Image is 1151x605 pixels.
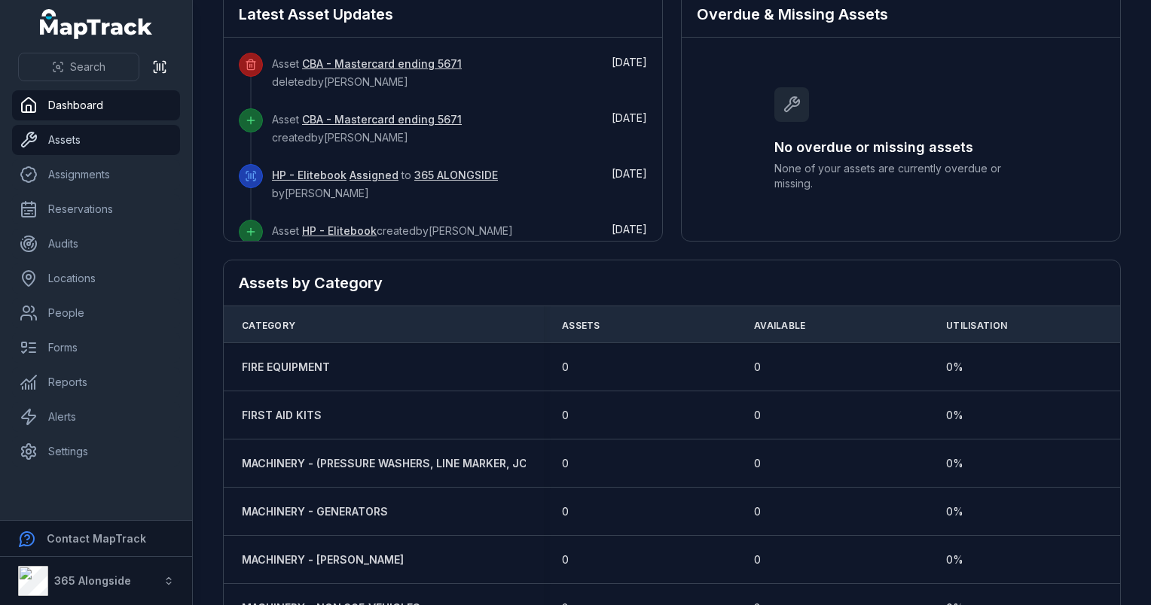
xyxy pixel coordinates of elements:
[754,320,806,332] span: Available
[272,113,462,144] span: Asset created by [PERSON_NAME]
[239,4,647,25] h2: Latest Asset Updates
[12,402,180,432] a: Alerts
[239,272,1105,293] h2: Assets by Category
[612,56,647,68] span: [DATE]
[562,360,569,375] span: 0
[242,408,322,423] a: FIRST AID KITS
[12,194,180,224] a: Reservations
[612,167,647,180] time: 09/09/2025, 12:13:02 pm
[562,320,600,332] span: Assets
[12,333,180,363] a: Forms
[302,112,462,127] a: CBA - Mastercard ending 5671
[70,59,105,74] span: Search
[562,456,569,471] span: 0
[242,504,388,519] a: MACHINERY - GENERATORS
[697,4,1105,25] h2: Overdue & Missing Assets
[242,320,295,332] span: Category
[18,53,139,81] button: Search
[12,263,180,293] a: Locations
[774,137,1027,158] h3: No overdue or missing assets
[272,57,462,88] span: Asset deleted by [PERSON_NAME]
[12,298,180,328] a: People
[12,160,180,190] a: Assignments
[946,552,963,567] span: 0 %
[946,504,963,519] span: 0 %
[414,168,498,183] a: 365 ALONGSIDE
[12,125,180,155] a: Assets
[12,229,180,259] a: Audits
[612,167,647,180] span: [DATE]
[774,161,1027,191] span: None of your assets are currently overdue or missing.
[612,223,647,236] time: 09/09/2025, 12:11:22 pm
[754,456,761,471] span: 0
[612,223,647,236] span: [DATE]
[562,408,569,423] span: 0
[612,111,647,124] span: [DATE]
[302,56,462,71] a: CBA - Mastercard ending 5671
[12,90,180,120] a: Dashboard
[242,552,404,567] a: MACHINERY - [PERSON_NAME]
[946,320,1007,332] span: Utilisation
[12,367,180,397] a: Reports
[272,168,347,183] a: HP - Elitebook
[272,169,498,199] span: to by [PERSON_NAME]
[47,532,146,545] strong: Contact MapTrack
[54,574,131,587] strong: 365 Alongside
[12,436,180,467] a: Settings
[754,552,761,567] span: 0
[946,456,963,471] span: 0 %
[562,552,569,567] span: 0
[754,408,761,423] span: 0
[612,56,647,68] time: 09/09/2025, 3:09:17 pm
[612,111,647,124] time: 09/09/2025, 3:08:29 pm
[272,224,513,237] span: Asset created by [PERSON_NAME]
[242,456,566,471] a: MACHINERY - (PRESSURE WASHERS, LINE MARKER, JCB, ETC)
[302,223,377,239] a: HP - Elitebook
[754,504,761,519] span: 0
[562,504,569,519] span: 0
[242,360,330,375] a: FIRE EQUIPMENT
[40,9,153,39] a: MapTrack
[754,360,761,375] span: 0
[946,408,963,423] span: 0 %
[350,168,398,183] a: Assigned
[946,360,963,375] span: 0 %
